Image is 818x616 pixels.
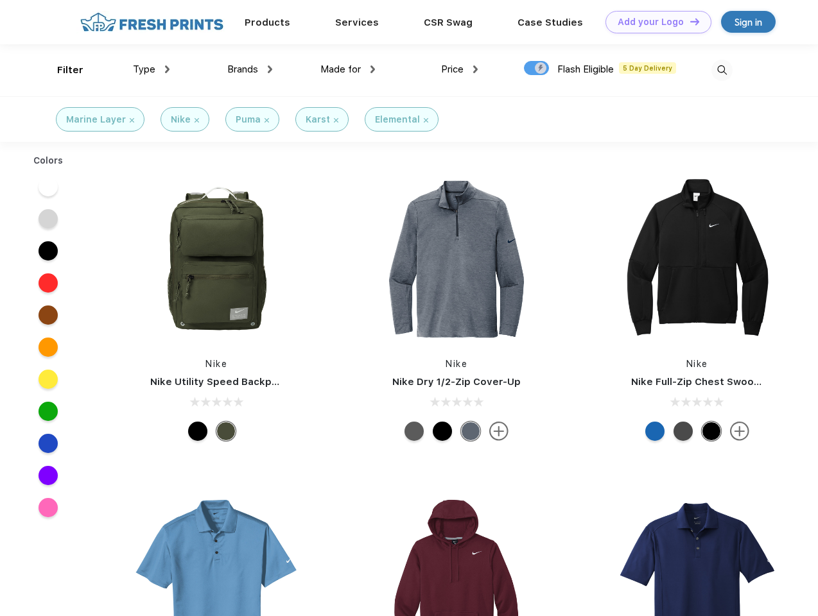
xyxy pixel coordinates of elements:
[66,113,126,126] div: Marine Layer
[334,118,338,123] img: filter_cancel.svg
[236,113,261,126] div: Puma
[205,359,227,369] a: Nike
[195,118,199,123] img: filter_cancel.svg
[171,113,191,126] div: Nike
[446,359,467,369] a: Nike
[405,422,424,441] div: Black Heather
[702,422,721,441] div: Black
[392,376,521,388] a: Nike Dry 1/2-Zip Cover-Up
[473,65,478,73] img: dropdown.png
[76,11,227,33] img: fo%20logo%202.webp
[489,422,509,441] img: more.svg
[721,11,776,33] a: Sign in
[619,62,676,74] span: 5 Day Delivery
[686,359,708,369] a: Nike
[631,376,802,388] a: Nike Full-Zip Chest Swoosh Jacket
[133,64,155,75] span: Type
[424,118,428,123] img: filter_cancel.svg
[433,422,452,441] div: Black
[424,17,473,28] a: CSR Swag
[730,422,749,441] img: more.svg
[268,65,272,73] img: dropdown.png
[24,154,73,167] div: Colors
[461,422,480,441] div: Navy Heather
[227,64,258,75] span: Brands
[306,113,330,126] div: Karst
[335,17,379,28] a: Services
[371,174,542,345] img: func=resize&h=266
[165,65,170,73] img: dropdown.png
[130,118,134,123] img: filter_cancel.svg
[690,18,699,25] img: DT
[711,60,733,81] img: desktop_search.svg
[265,118,269,123] img: filter_cancel.svg
[375,113,420,126] div: Elemental
[150,376,289,388] a: Nike Utility Speed Backpack
[131,174,302,345] img: func=resize&h=266
[735,15,762,30] div: Sign in
[441,64,464,75] span: Price
[370,65,375,73] img: dropdown.png
[645,422,665,441] div: Royal
[245,17,290,28] a: Products
[674,422,693,441] div: Anthracite
[618,17,684,28] div: Add your Logo
[612,174,783,345] img: func=resize&h=266
[216,422,236,441] div: Cargo Khaki
[57,63,83,78] div: Filter
[188,422,207,441] div: Black
[557,64,614,75] span: Flash Eligible
[320,64,361,75] span: Made for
